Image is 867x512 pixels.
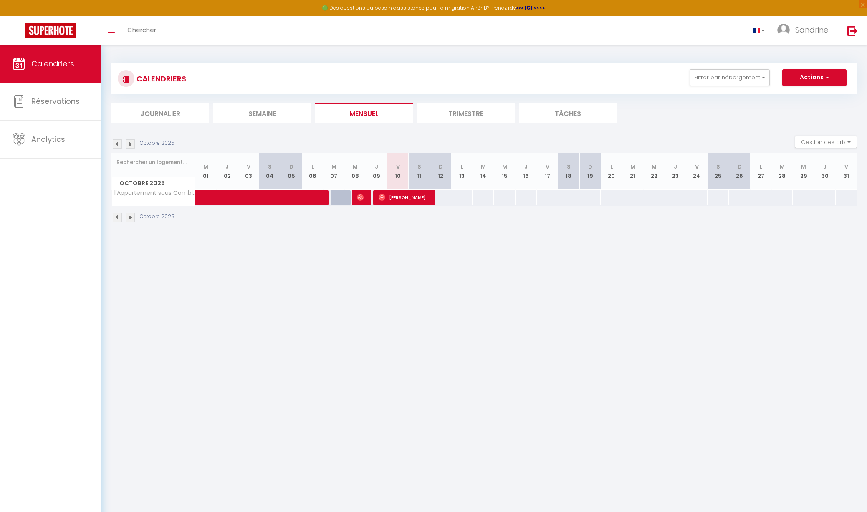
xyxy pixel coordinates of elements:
abbr: M [630,163,635,171]
th: 31 [836,153,857,190]
th: 02 [217,153,238,190]
th: 12 [430,153,451,190]
abbr: J [375,163,378,171]
abbr: D [439,163,443,171]
abbr: S [567,163,571,171]
img: logout [847,25,858,36]
a: >>> ICI <<<< [516,4,545,11]
th: 30 [814,153,836,190]
p: Octobre 2025 [140,213,174,221]
span: l'Appartement sous Combles [113,190,197,196]
th: 08 [344,153,366,190]
th: 22 [643,153,665,190]
th: 07 [323,153,344,190]
th: 10 [387,153,409,190]
img: Super Booking [25,23,76,38]
th: 15 [494,153,515,190]
abbr: S [716,163,720,171]
th: 11 [409,153,430,190]
button: Filtrer par hébergement [690,69,770,86]
img: ... [777,24,790,36]
abbr: J [674,163,677,171]
abbr: L [311,163,314,171]
th: 24 [686,153,708,190]
th: 27 [750,153,771,190]
abbr: D [289,163,293,171]
li: Semaine [213,103,311,123]
abbr: S [268,163,272,171]
li: Journalier [111,103,209,123]
span: Réservations [31,96,80,106]
abbr: M [331,163,336,171]
th: 23 [665,153,686,190]
abbr: V [396,163,400,171]
span: Sandrine [795,25,828,35]
th: 13 [451,153,473,190]
abbr: V [695,163,699,171]
th: 16 [516,153,537,190]
abbr: M [481,163,486,171]
abbr: J [524,163,528,171]
th: 26 [729,153,750,190]
th: 14 [473,153,494,190]
th: 18 [558,153,579,190]
th: 05 [281,153,302,190]
button: Actions [782,69,847,86]
th: 01 [195,153,217,190]
th: 19 [579,153,601,190]
span: [PERSON_NAME] [357,189,364,205]
h3: CALENDRIERS [134,69,186,88]
p: Octobre 2025 [140,139,174,147]
span: Analytics [31,134,65,144]
th: 09 [366,153,387,190]
li: Trimestre [417,103,515,123]
abbr: J [823,163,827,171]
abbr: L [760,163,762,171]
th: 21 [622,153,643,190]
abbr: M [203,163,208,171]
abbr: V [546,163,549,171]
abbr: V [247,163,250,171]
th: 29 [793,153,814,190]
a: ... Sandrine [771,16,839,45]
abbr: M [502,163,507,171]
abbr: L [610,163,613,171]
li: Tâches [519,103,617,123]
abbr: S [417,163,421,171]
a: Chercher [121,16,162,45]
span: Octobre 2025 [112,177,195,189]
th: 04 [259,153,281,190]
button: Gestion des prix [795,136,857,148]
th: 17 [537,153,558,190]
span: Calendriers [31,58,74,69]
span: Chercher [127,25,156,34]
li: Mensuel [315,103,413,123]
abbr: L [461,163,463,171]
abbr: J [225,163,229,171]
abbr: D [738,163,742,171]
th: 06 [302,153,323,190]
span: [PERSON_NAME] [379,189,428,205]
th: 28 [771,153,793,190]
th: 25 [708,153,729,190]
abbr: M [353,163,358,171]
th: 03 [238,153,259,190]
abbr: D [588,163,592,171]
abbr: V [844,163,848,171]
input: Rechercher un logement... [116,155,190,170]
abbr: M [652,163,657,171]
abbr: M [780,163,785,171]
abbr: M [801,163,806,171]
th: 20 [601,153,622,190]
